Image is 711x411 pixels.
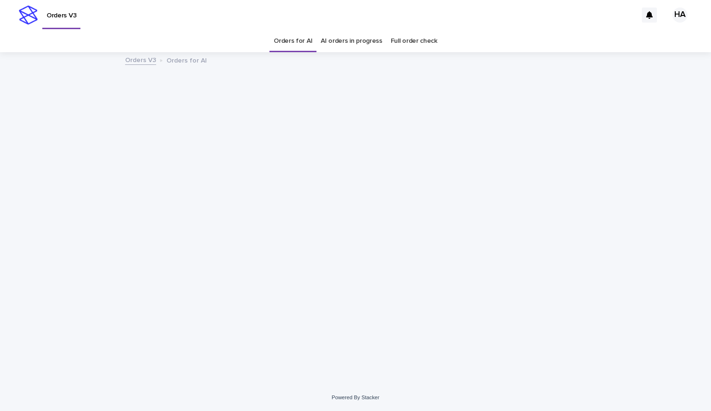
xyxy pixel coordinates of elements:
[19,6,38,24] img: stacker-logo-s-only.png
[672,8,687,23] div: HA
[332,395,379,400] a: Powered By Stacker
[321,30,382,52] a: AI orders in progress
[166,55,207,65] p: Orders for AI
[125,54,156,65] a: Orders V3
[391,30,437,52] a: Full order check
[274,30,312,52] a: Orders for AI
